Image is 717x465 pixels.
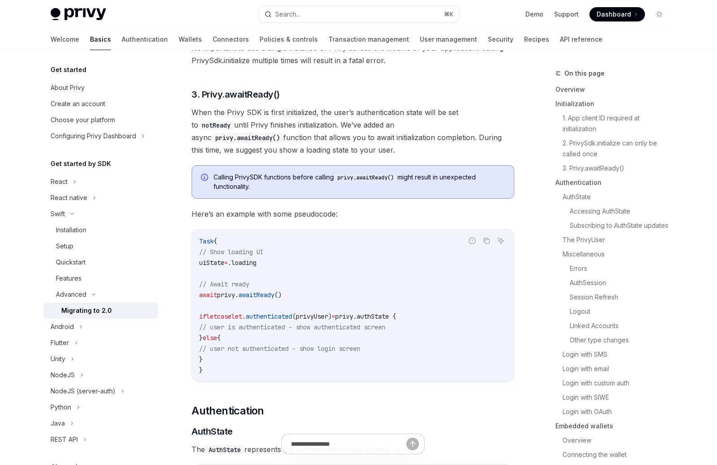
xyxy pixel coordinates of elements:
[51,29,79,50] a: Welcome
[555,204,674,218] a: Accessing AuthState
[192,404,264,418] span: Authentication
[43,254,158,270] a: Quickstart
[51,337,69,348] div: Flutter
[199,323,385,331] span: // user is authenticated - show authenticated screen
[555,276,674,290] a: AuthSession
[199,366,203,374] span: }
[555,136,674,161] a: 2. PrivySdk.initialize can only be called once
[246,312,292,320] span: authenticated
[555,233,674,247] a: The PrivyUser
[217,334,221,342] span: {
[199,237,213,245] span: Task
[228,259,231,267] span: .
[43,319,158,335] button: Android
[555,433,674,448] a: Overview
[213,29,249,50] a: Connectors
[43,128,158,144] button: Configuring Privy Dashboard
[444,11,453,18] span: ⌘ K
[198,120,234,130] code: notReady
[555,362,674,376] a: Login with email
[51,209,65,219] div: Swift
[224,259,228,267] span: =
[51,64,86,75] h5: Get started
[213,237,217,245] span: {
[51,82,85,93] div: About Privy
[199,248,264,256] span: // Show loading UI
[122,29,168,50] a: Authentication
[51,321,74,332] div: Android
[43,383,158,399] button: NodeJS (server-auth)
[481,235,492,247] button: Copy the contents from the code block
[555,97,674,111] a: Initialization
[555,405,674,419] a: Login with OAuth
[43,431,158,448] button: REST API
[199,345,360,353] span: // user not authenticated - show login screen
[335,312,396,320] span: privy.authState {
[43,270,158,286] a: Features
[555,319,674,333] a: Linked Accounts
[192,88,280,101] span: 3. Privy.awaitReady()
[597,10,631,19] span: Dashboard
[292,312,332,320] span: (privyUser)
[199,334,203,342] span: }
[43,303,158,319] a: Migrating to 2.0
[51,8,106,21] img: light logo
[43,286,158,303] button: Advanced
[61,305,112,316] div: Migrating to 2.0
[420,29,477,50] a: User management
[43,80,158,96] a: About Privy
[555,376,674,390] a: Login with custom auth
[555,448,674,462] a: Connecting the wallet
[43,415,158,431] button: Java
[192,106,514,156] span: When the Privy SDK is first initialized, the user’s authentication state will be set to until Pri...
[217,291,239,299] span: privy.
[56,241,73,252] div: Setup
[51,98,105,109] div: Create an account
[43,96,158,112] a: Create an account
[56,273,81,284] div: Features
[43,112,158,128] a: Choose your platform
[258,6,459,22] button: Search...⌘K
[260,29,318,50] a: Policies & controls
[51,354,65,364] div: Unity
[43,222,158,238] a: Installation
[51,370,75,380] div: NodeJS
[488,29,513,50] a: Security
[555,247,674,261] a: Miscellaneous
[332,312,335,320] span: =
[43,367,158,383] button: NodeJS
[43,335,158,351] button: Flutter
[179,29,202,50] a: Wallets
[334,173,397,182] code: privy.awaitReady()
[51,418,65,429] div: Java
[51,402,71,413] div: Python
[555,419,674,433] a: Embedded wallets
[51,131,136,141] div: Configuring Privy Dashboard
[43,399,158,415] button: Python
[192,208,514,220] span: Here’s an example with some pseudocode:
[555,111,674,136] a: 1. App client ID required at initialization
[555,190,674,204] a: AuthState
[212,133,283,143] code: privy.awaitReady()
[56,225,86,235] div: Installation
[51,386,115,397] div: NodeJS (server-auth)
[199,259,224,267] span: uiState
[555,175,674,190] a: Authentication
[90,29,111,50] a: Basics
[329,29,409,50] a: Transaction management
[213,173,505,191] span: Calling PrivySDK functions before calling might result in unexpected functionality.
[275,9,300,20] div: Search...
[192,425,233,438] span: AuthState
[56,257,85,268] div: Quickstart
[217,312,231,320] span: case
[555,390,674,405] a: Login with SIWE
[192,42,514,67] span: It’s important to use a single instance of Privy across the lifetime of your application. Calling...
[555,261,674,276] a: Errors
[589,7,645,21] a: Dashboard
[555,333,674,347] a: Other type changes
[525,10,543,19] a: Demo
[466,235,478,247] button: Report incorrect code
[555,304,674,319] a: Logout
[51,434,78,445] div: REST API
[652,7,666,21] button: Toggle dark mode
